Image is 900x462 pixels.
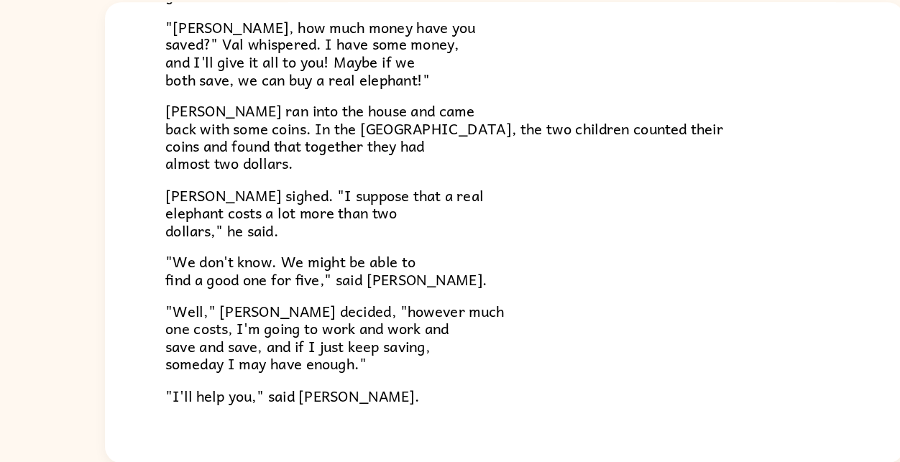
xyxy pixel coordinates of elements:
span: [PERSON_NAME] ran into the house and came back with some coins. In the [GEOGRAPHIC_DATA], the two... [148,139,645,206]
button: Pause [702,13,806,46]
span: [PERSON_NAME] sighed. "I suppose that a real elephant costs a lot more than two dollars," he said. [148,214,431,266]
span: "I'll help you," said [PERSON_NAME]. [148,392,375,413]
span: "We don't know. We might be able to find a good one for five," said [PERSON_NAME]. [148,273,435,310]
span: "[PERSON_NAME], how much money have you saved?" Val whispered. I have some money, and I'll give i... [148,64,424,131]
span: "Well," [PERSON_NAME] decided, "however much one costs, I'm going to work and work and save and s... [148,317,450,384]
